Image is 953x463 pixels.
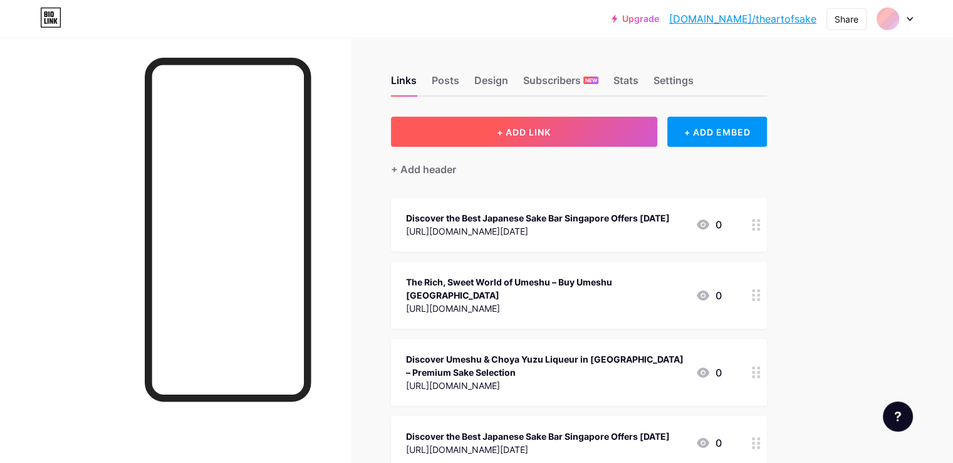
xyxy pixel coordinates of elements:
div: Settings [654,73,694,95]
div: + Add header [391,162,456,177]
div: 0 [695,288,722,303]
div: 0 [695,435,722,450]
span: NEW [585,77,597,84]
div: [URL][DOMAIN_NAME][DATE] [406,225,670,238]
div: Posts [432,73,459,95]
div: Discover Umeshu & Choya Yuzu Liqueur in [GEOGRAPHIC_DATA] – Premium Sake Selection [406,353,685,379]
a: [DOMAIN_NAME]/theartofsake [669,11,816,26]
div: Share [835,13,858,26]
div: Stats [613,73,638,95]
div: The Rich, Sweet World of Umeshu – Buy Umeshu [GEOGRAPHIC_DATA] [406,275,685,302]
a: Upgrade [612,14,659,24]
button: + ADD LINK [391,117,657,147]
div: + ADD EMBED [667,117,767,147]
div: Discover the Best Japanese Sake Bar Singapore Offers [DATE] [406,430,670,443]
div: Design [474,73,508,95]
div: Discover the Best Japanese Sake Bar Singapore Offers [DATE] [406,211,670,225]
div: 0 [695,365,722,380]
div: 0 [695,217,722,232]
span: + ADD LINK [497,127,551,137]
div: Links [391,73,417,95]
div: Subscribers [523,73,598,95]
div: [URL][DOMAIN_NAME][DATE] [406,443,670,456]
div: [URL][DOMAIN_NAME] [406,379,685,392]
div: [URL][DOMAIN_NAME] [406,302,685,315]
